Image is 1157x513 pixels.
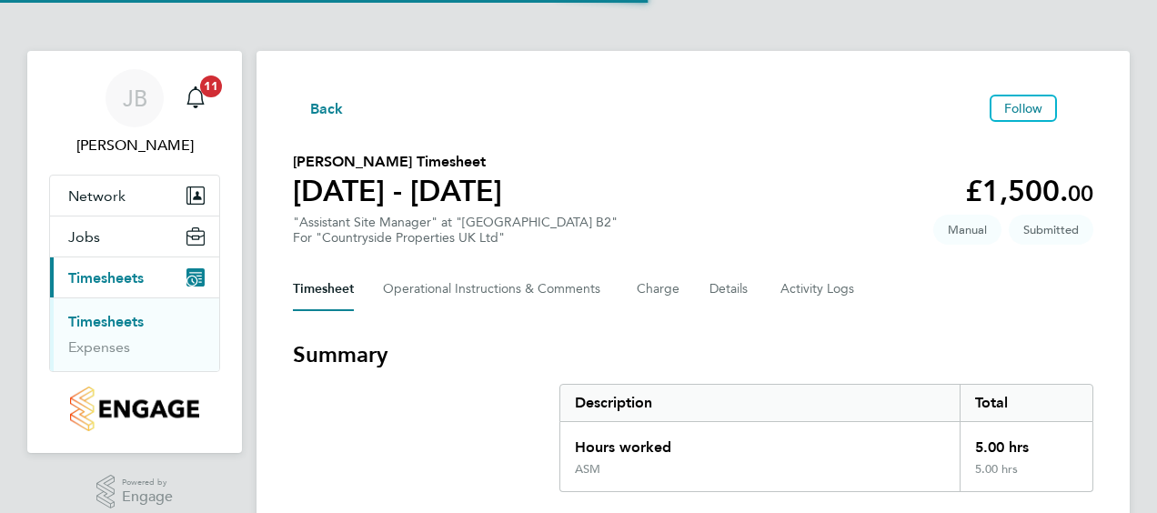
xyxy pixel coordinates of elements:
[49,387,220,431] a: Go to home page
[709,267,751,311] button: Details
[560,422,960,462] div: Hours worked
[293,230,618,246] div: For "Countryside Properties UK Ltd"
[575,462,600,477] div: ASM
[1064,104,1093,113] button: Timesheets Menu
[1009,215,1093,245] span: This timesheet is Submitted.
[960,462,1092,491] div: 5.00 hrs
[123,86,147,110] span: JB
[50,216,219,256] button: Jobs
[560,385,960,421] div: Description
[780,267,857,311] button: Activity Logs
[293,267,354,311] button: Timesheet
[1004,100,1042,116] span: Follow
[200,75,222,97] span: 11
[293,96,344,119] button: Back
[960,422,1092,462] div: 5.00 hrs
[50,176,219,216] button: Network
[990,95,1057,122] button: Follow
[68,187,126,205] span: Network
[27,51,242,453] nav: Main navigation
[68,313,144,330] a: Timesheets
[293,173,502,209] h1: [DATE] - [DATE]
[933,215,1001,245] span: This timesheet was manually created.
[310,98,344,120] span: Back
[70,387,198,431] img: countryside-properties-logo-retina.png
[68,228,100,246] span: Jobs
[96,475,174,509] a: Powered byEngage
[177,69,214,127] a: 11
[1068,180,1093,206] span: 00
[50,297,219,371] div: Timesheets
[49,135,220,156] span: James Berry
[68,338,130,356] a: Expenses
[637,267,680,311] button: Charge
[965,174,1093,208] app-decimal: £1,500.
[122,475,173,490] span: Powered by
[68,269,144,287] span: Timesheets
[293,151,502,173] h2: [PERSON_NAME] Timesheet
[122,489,173,505] span: Engage
[49,69,220,156] a: JB[PERSON_NAME]
[293,215,618,246] div: "Assistant Site Manager" at "[GEOGRAPHIC_DATA] B2"
[383,267,608,311] button: Operational Instructions & Comments
[559,384,1093,492] div: Summary
[960,385,1092,421] div: Total
[50,257,219,297] button: Timesheets
[293,340,1093,369] h3: Summary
